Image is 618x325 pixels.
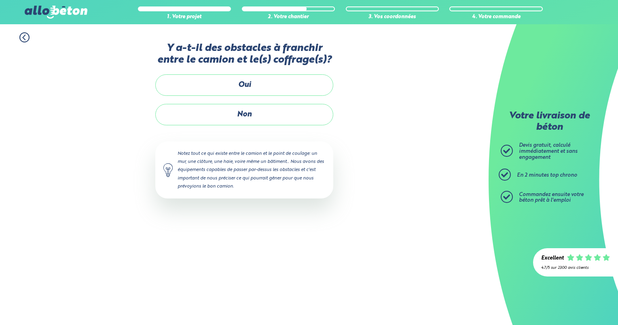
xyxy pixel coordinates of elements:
div: 2. Votre chantier [242,14,335,20]
div: 4. Votre commande [449,14,542,20]
label: Y a-t-il des obstacles à franchir entre le camion et le(s) coffrage(s)? [155,42,333,66]
img: allobéton [25,6,87,19]
div: 1. Votre projet [138,14,231,20]
label: Non [155,104,333,125]
div: 3. Vos coordonnées [346,14,439,20]
iframe: Help widget launcher [546,293,609,316]
label: Oui [155,74,333,96]
div: Notez tout ce qui existe entre le camion et le point de coulage: un mur, une clôture, une haie, v... [155,141,333,198]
